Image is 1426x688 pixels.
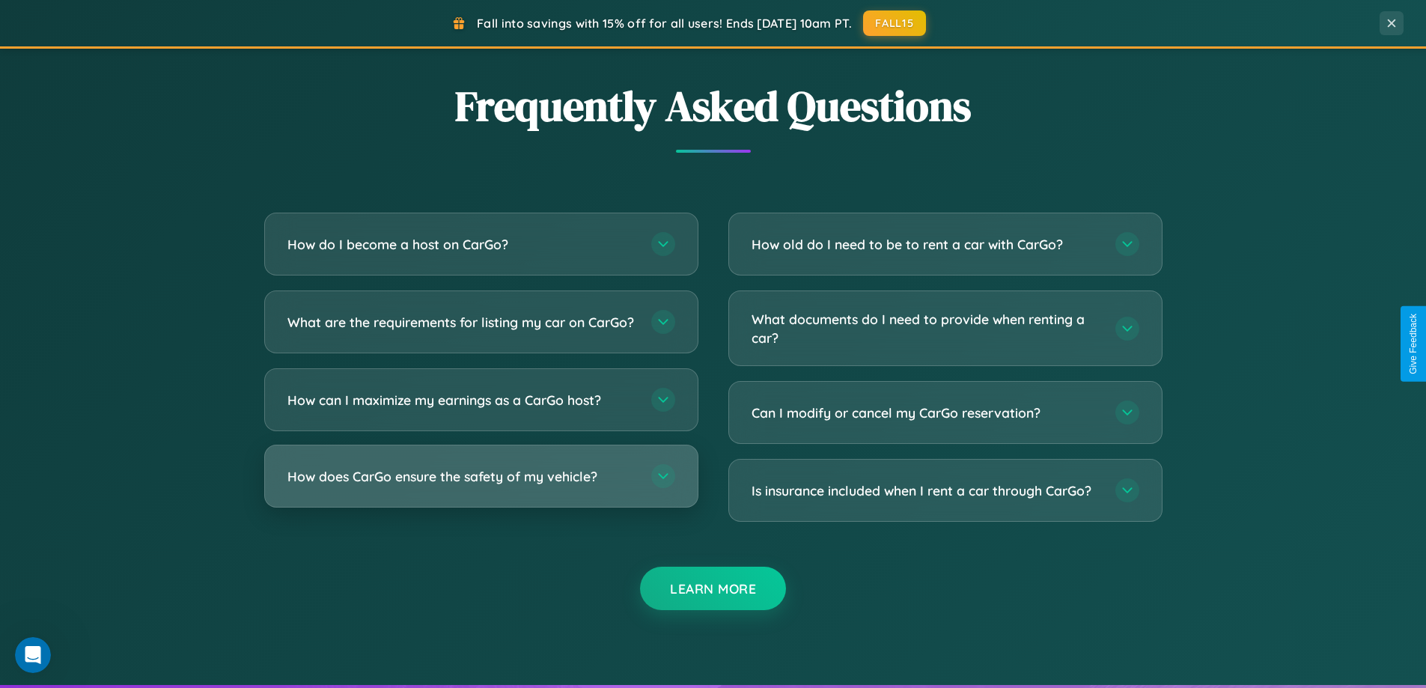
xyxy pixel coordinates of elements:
[477,16,852,31] span: Fall into savings with 15% off for all users! Ends [DATE] 10am PT.
[287,235,636,254] h3: How do I become a host on CarGo?
[15,637,51,673] iframe: Intercom live chat
[752,481,1100,500] h3: Is insurance included when I rent a car through CarGo?
[287,391,636,410] h3: How can I maximize my earnings as a CarGo host?
[640,567,786,610] button: Learn More
[752,404,1100,422] h3: Can I modify or cancel my CarGo reservation?
[752,235,1100,254] h3: How old do I need to be to rent a car with CarGo?
[264,77,1163,135] h2: Frequently Asked Questions
[752,310,1100,347] h3: What documents do I need to provide when renting a car?
[863,10,926,36] button: FALL15
[287,313,636,332] h3: What are the requirements for listing my car on CarGo?
[287,467,636,486] h3: How does CarGo ensure the safety of my vehicle?
[1408,314,1419,374] div: Give Feedback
